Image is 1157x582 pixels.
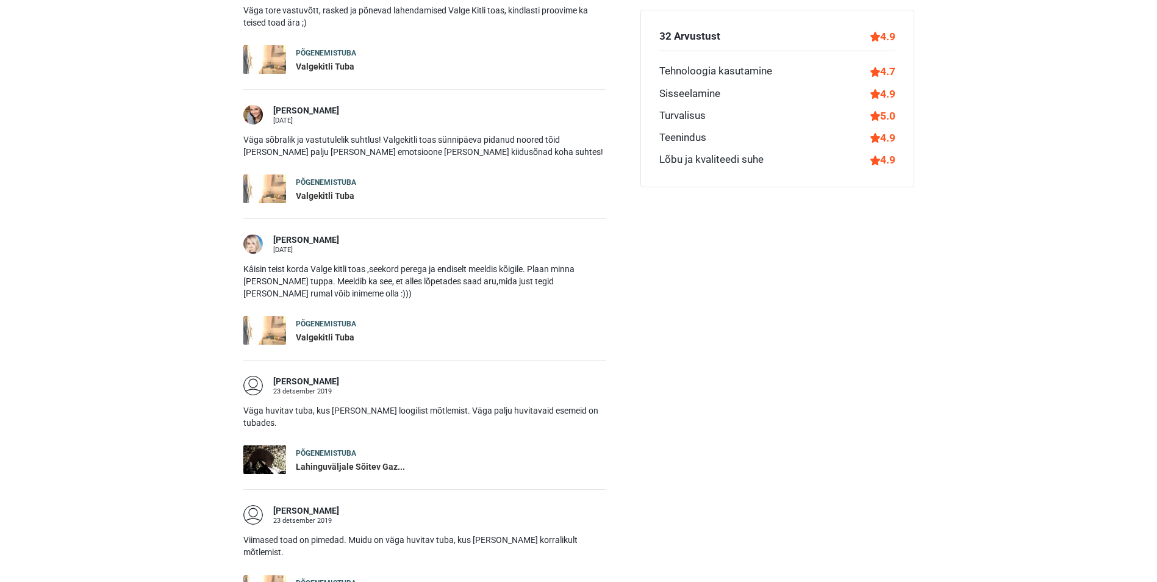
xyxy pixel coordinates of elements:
div: 23 detsember 2019 [273,388,339,395]
div: 4.9 [870,152,895,168]
div: Põgenemistuba [296,448,405,459]
div: Tehnoloogia kasutamine [659,63,772,79]
div: [PERSON_NAME] [273,505,339,517]
div: 4.9 [870,130,895,146]
div: 4.9 [870,29,895,45]
div: Valgekitli Tuba [296,190,356,203]
p: Väga sõbralik ja vastutulelik suhtlus! Valgekitli toas sünnipäeva pidanud noored tõid [PERSON_NAM... [243,134,606,158]
div: Sisseelamine [659,86,720,102]
img: Valgekitli Tuba [243,174,286,203]
img: Valgekitli Tuba [243,316,286,345]
div: 5.0 [870,108,895,124]
div: [DATE] [273,117,339,124]
div: Lõbu ja kvaliteedi suhe [659,152,764,168]
div: Valgekitli Tuba [296,332,356,344]
div: [DATE] [273,246,339,253]
div: [PERSON_NAME] [273,234,339,246]
p: Väga tore vastuvõtt, rasked ja põnevad lahendamised Valge Kitli toas, kindlasti proovime ka teise... [243,5,606,29]
div: Põgenemistuba [296,319,356,329]
div: 4.7 [870,63,895,79]
div: 32 Arvustust [659,29,720,45]
div: Valgekitli Tuba [296,61,356,73]
div: Põgenemistuba [296,178,356,188]
p: Kâisin teist korda Valge kitli toas ,seekord perega ja endiselt meeldis kõigile. Plaan minna [PER... [243,264,606,300]
div: Põgenemistuba [296,48,356,59]
div: 23 detsember 2019 [273,517,339,524]
p: Viimased toad on pimedad. Muidu on väga huvitav tuba, kus [PERSON_NAME] korralikult mõtlemist. [243,534,606,558]
div: [PERSON_NAME] [273,105,339,117]
img: Lahinguväljale Sõitev Gaz53 [243,445,286,474]
div: Turvalisus [659,108,706,124]
div: 4.9 [870,86,895,102]
div: Lahinguväljale Sõitev Gaz... [296,461,405,473]
div: [PERSON_NAME] [273,376,339,388]
p: Väga huvitav tuba, kus [PERSON_NAME] loogilist mõtlemist. Väga palju huvitavaid esemeid on tubades. [243,405,606,429]
img: Valgekitli Tuba [243,45,286,74]
div: Teenindus [659,130,706,146]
